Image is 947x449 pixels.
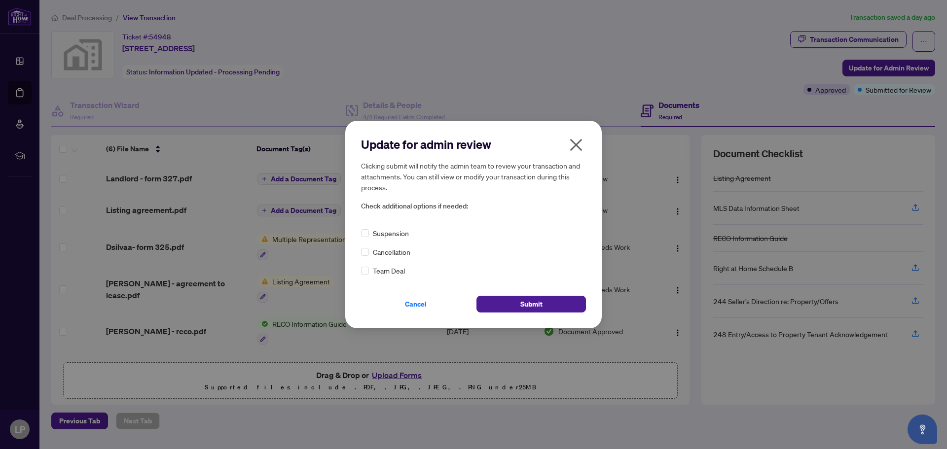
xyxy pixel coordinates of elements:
[476,296,586,312] button: Submit
[373,246,410,257] span: Cancellation
[361,296,471,312] button: Cancel
[373,265,405,276] span: Team Deal
[361,137,586,152] h2: Update for admin review
[361,160,586,193] h5: Clicking submit will notify the admin team to review your transaction and attachments. You can st...
[520,296,543,312] span: Submit
[568,137,584,153] span: close
[405,296,427,312] span: Cancel
[361,201,586,212] span: Check additional options if needed:
[373,228,409,239] span: Suspension
[908,414,937,444] button: Open asap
